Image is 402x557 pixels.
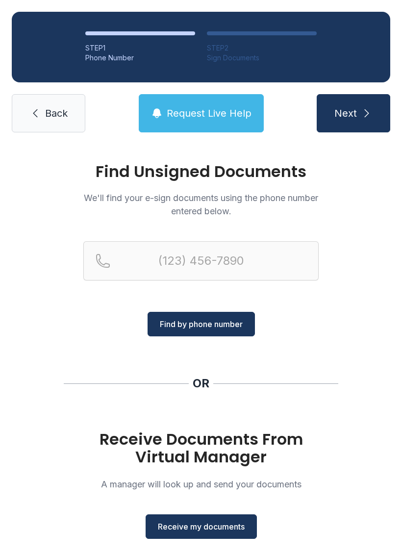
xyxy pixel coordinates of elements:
[85,53,195,63] div: Phone Number
[45,106,68,120] span: Back
[83,430,319,466] h1: Receive Documents From Virtual Manager
[83,164,319,179] h1: Find Unsigned Documents
[334,106,357,120] span: Next
[158,521,245,532] span: Receive my documents
[83,478,319,491] p: A manager will look up and send your documents
[207,53,317,63] div: Sign Documents
[167,106,251,120] span: Request Live Help
[207,43,317,53] div: STEP 2
[83,191,319,218] p: We'll find your e-sign documents using the phone number entered below.
[193,376,209,391] div: OR
[85,43,195,53] div: STEP 1
[83,241,319,280] input: Reservation phone number
[160,318,243,330] span: Find by phone number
